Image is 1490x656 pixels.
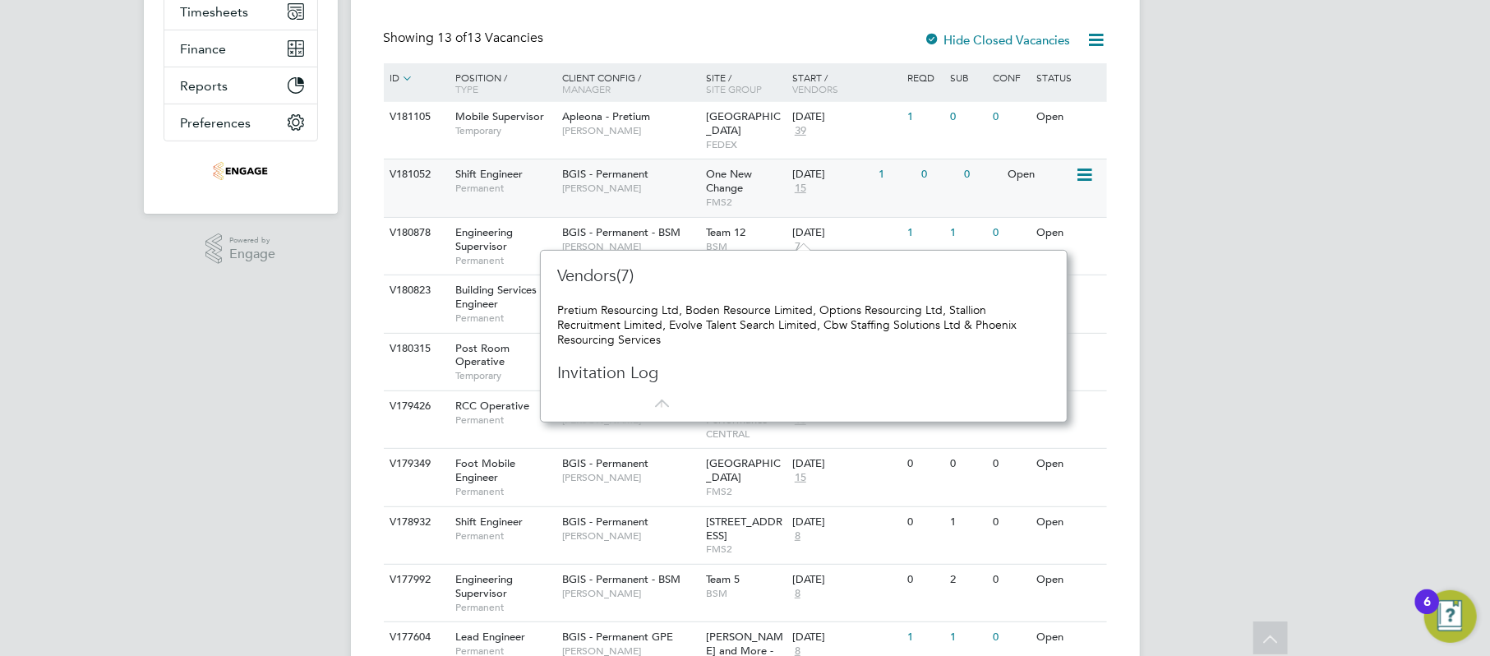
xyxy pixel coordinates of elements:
div: 0 [917,159,960,190]
div: [DATE] [792,515,899,529]
div: [DATE] [792,226,899,240]
span: 8 [792,529,803,543]
span: Mobile Supervisor [455,109,544,123]
span: Permanent [455,529,554,543]
div: Open [1032,449,1104,479]
div: Reqd [903,63,946,91]
span: Permanent [455,485,554,498]
div: 0 [989,449,1032,479]
div: [DATE] [792,110,899,124]
div: 0 [989,218,1032,248]
div: [DATE] [792,457,899,471]
span: [PERSON_NAME] [562,182,698,195]
div: V179426 [386,391,444,422]
span: [PERSON_NAME] [562,471,698,484]
button: Finance [164,30,317,67]
span: Engineering Supervisor [455,225,513,253]
div: 0 [903,507,946,538]
span: [PERSON_NAME] [562,124,698,137]
span: FMS2 [706,543,784,556]
span: FMS2 [706,485,784,498]
span: BGIS - Permanent [562,456,648,470]
span: CENTRAL [706,427,784,441]
div: Open [1032,622,1104,653]
span: BGIS - Permanent - BSM [562,225,680,239]
div: Showing [384,30,547,47]
div: Conf [989,63,1032,91]
span: Shift Engineer [455,167,523,181]
div: 0 [946,102,989,132]
div: 1 [903,622,946,653]
label: Hide Closed Vacancies [925,32,1071,48]
div: 1 [903,218,946,248]
div: V181052 [386,159,444,190]
div: Start / [788,63,903,103]
div: Site / [702,63,788,103]
span: Team 5 [706,572,740,586]
div: V177604 [386,622,444,653]
div: 1 [874,159,917,190]
div: Open [1032,565,1104,595]
div: 0 [989,507,1032,538]
div: Open [1032,218,1104,248]
div: Client Config / [558,63,702,103]
div: 1 [946,507,989,538]
span: BSM [706,587,784,600]
span: Manager [562,82,611,95]
div: 2 [946,565,989,595]
div: Open [1032,391,1104,422]
span: 13 Vacancies [438,30,544,46]
span: RCC Operative [455,399,529,413]
span: Building Services Engineer [455,283,537,311]
span: BSM [706,240,784,253]
div: Sub [946,63,989,91]
div: 1 [946,622,989,653]
div: Open [1032,334,1104,364]
span: FEDEX [706,138,784,151]
span: BGIS - Permanent - BSM [562,572,680,586]
div: 1 [903,102,946,132]
span: Foot Mobile Engineer [455,456,515,484]
div: 6 [1423,602,1431,623]
div: 0 [989,565,1032,595]
span: 13 of [438,30,468,46]
span: Permanent [455,312,554,325]
span: One New Change [706,167,752,195]
span: Permanent [455,182,554,195]
div: Open [1003,159,1075,190]
span: [PERSON_NAME] [562,529,698,543]
div: [DATE] [792,573,899,587]
h3: Vendors(7) [557,265,845,286]
div: Pretium Resourcing Ltd, Boden Resource Limited, Options Resourcing Ltd, Stallion Recruitment Limi... [557,303,1050,348]
span: BGIS - Permanent [562,515,648,529]
div: V178932 [386,507,444,538]
span: Preferences [181,115,251,131]
div: V177992 [386,565,444,595]
span: [STREET_ADDRESS] [706,515,782,543]
span: [GEOGRAPHIC_DATA] [706,456,781,484]
div: [DATE] [792,631,899,644]
span: [PERSON_NAME] [562,587,698,600]
span: FMS2 [706,196,784,209]
div: V180315 [386,334,444,364]
div: [DATE] [792,168,870,182]
h3: Invitation Log [557,362,845,383]
span: [GEOGRAPHIC_DATA] [706,109,781,137]
div: 0 [946,449,989,479]
span: Vendors [792,82,838,95]
img: stallionrecruitment-logo-retina.png [213,158,267,184]
span: Team 12 [706,225,745,239]
span: 15 [792,182,809,196]
div: Open [1032,102,1104,132]
a: Go to home page [164,158,318,184]
div: 0 [989,622,1032,653]
span: [PERSON_NAME] [562,240,698,253]
span: Permanent [455,413,554,427]
span: 39 [792,124,809,138]
span: Reports [181,78,228,94]
span: Engage [229,247,275,261]
div: ID [386,63,444,93]
span: BGIS - Permanent GPE [562,630,673,644]
div: 0 [903,449,946,479]
a: Powered byEngage [205,233,275,265]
